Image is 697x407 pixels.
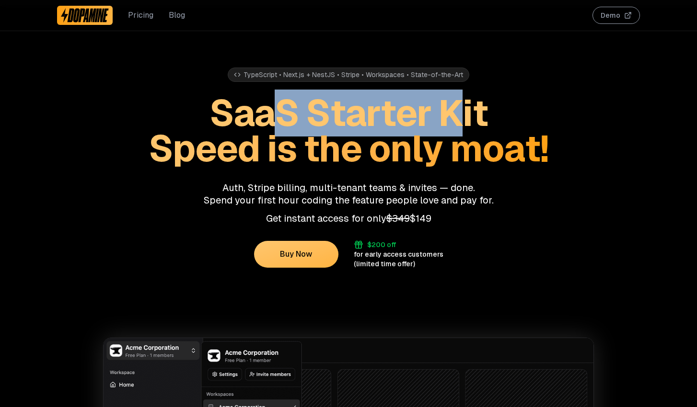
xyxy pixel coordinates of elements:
a: Blog [169,10,185,21]
div: $200 off [367,240,396,249]
div: (limited time offer) [354,259,415,269]
button: Buy Now [254,241,338,268]
p: Auth, Stripe billing, multi-tenant teams & invites — done. Spend your first hour coding the featu... [57,181,640,206]
span: SaaS Starter Kit [209,90,488,136]
button: Demo [592,7,640,24]
span: Speed is the only moat! [149,125,548,172]
span: $349 [386,212,410,225]
a: Pricing [128,10,153,21]
p: Get instant access for only $149 [57,212,640,225]
img: Dopamine [61,8,109,23]
div: TypeScript • Next.js + NestJS • Stripe • Workspaces • State-of-the-Art [228,68,469,82]
a: Dopamine [57,6,113,25]
div: for early access customers [354,249,443,259]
